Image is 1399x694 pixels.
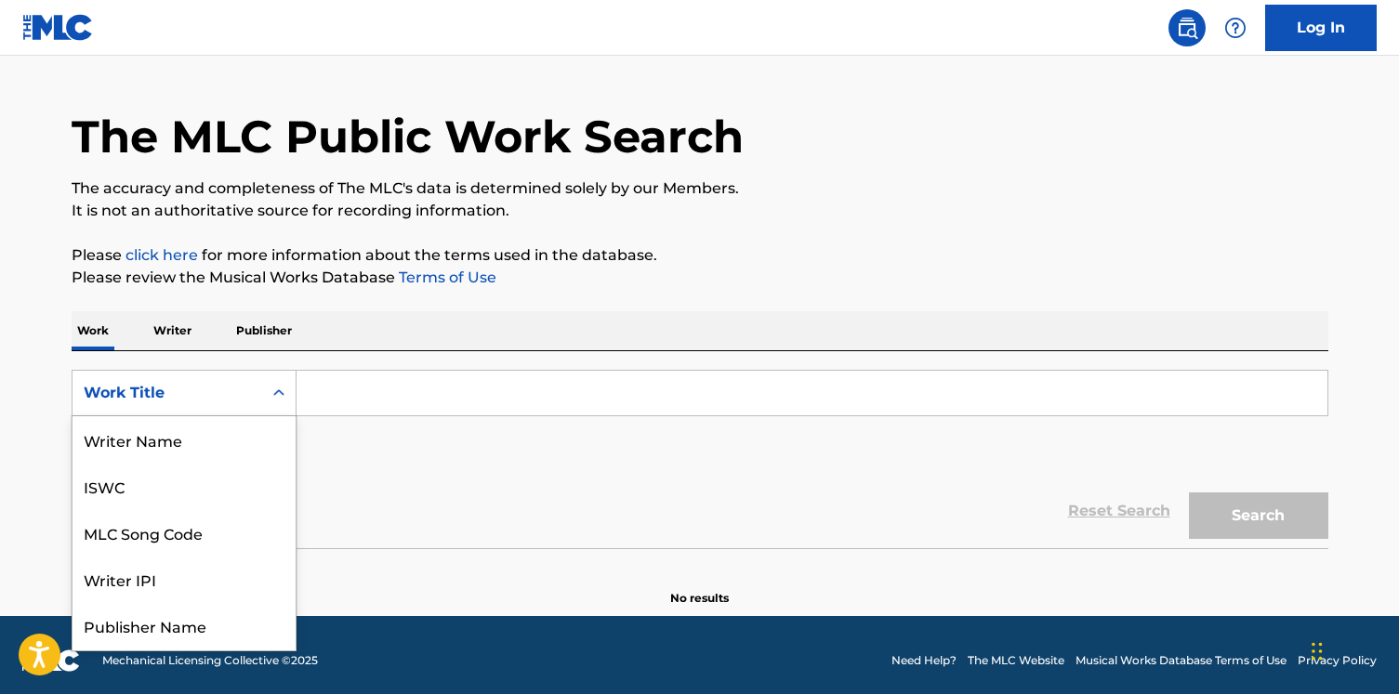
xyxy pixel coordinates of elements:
iframe: Chat Widget [1306,605,1399,694]
a: click here [125,246,198,264]
form: Search Form [72,370,1328,548]
span: Mechanical Licensing Collective © 2025 [102,652,318,669]
img: search [1176,17,1198,39]
a: Terms of Use [395,268,496,286]
div: Writer Name [73,416,296,463]
a: The MLC Website [968,652,1064,669]
div: ISWC [73,463,296,509]
p: Publisher [231,311,297,350]
a: Privacy Policy [1298,652,1377,669]
img: help [1224,17,1247,39]
div: Help [1217,9,1254,46]
div: Work Title [84,382,251,404]
img: MLC Logo [22,14,94,41]
div: Writer IPI [73,556,296,602]
a: Musical Works Database Terms of Use [1076,652,1287,669]
div: MLC Song Code [73,509,296,556]
p: Please for more information about the terms used in the database. [72,244,1328,267]
h1: The MLC Public Work Search [72,109,744,164]
a: Need Help? [891,652,957,669]
p: Please review the Musical Works Database [72,267,1328,289]
p: No results [670,568,729,607]
p: Work [72,311,114,350]
div: Widget chat [1306,605,1399,694]
div: Publisher Name [73,602,296,648]
a: Public Search [1168,9,1206,46]
div: Trascina [1312,623,1323,679]
a: Log In [1265,5,1377,51]
p: The accuracy and completeness of The MLC's data is determined solely by our Members. [72,177,1328,200]
p: Writer [148,311,197,350]
p: It is not an authoritative source for recording information. [72,200,1328,222]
